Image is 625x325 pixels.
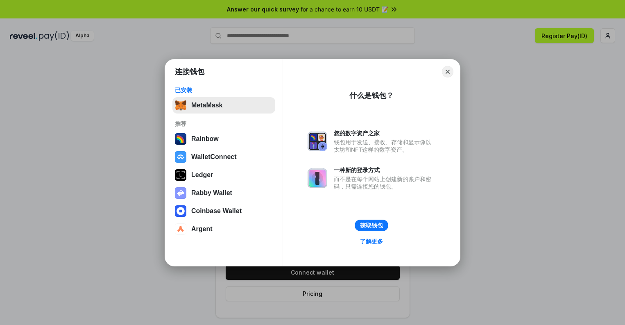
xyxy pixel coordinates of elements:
a: 了解更多 [355,236,388,247]
button: Ledger [172,167,275,183]
div: Argent [191,225,213,233]
img: svg+xml,%3Csvg%20width%3D%2228%22%20height%3D%2228%22%20viewBox%3D%220%200%2028%2028%22%20fill%3D... [175,223,186,235]
button: Coinbase Wallet [172,203,275,219]
div: 推荐 [175,120,273,127]
div: WalletConnect [191,153,237,161]
img: svg+xml,%3Csvg%20fill%3D%22none%22%20height%3D%2233%22%20viewBox%3D%220%200%2035%2033%22%20width%... [175,100,186,111]
div: 已安装 [175,86,273,94]
div: Ledger [191,171,213,179]
div: Coinbase Wallet [191,207,242,215]
div: Rabby Wallet [191,189,232,197]
img: svg+xml,%3Csvg%20width%3D%2228%22%20height%3D%2228%22%20viewBox%3D%220%200%2028%2028%22%20fill%3D... [175,205,186,217]
img: svg+xml,%3Csvg%20xmlns%3D%22http%3A%2F%2Fwww.w3.org%2F2000%2Fsvg%22%20fill%3D%22none%22%20viewBox... [175,187,186,199]
div: 了解更多 [360,238,383,245]
div: Rainbow [191,135,219,143]
div: 获取钱包 [360,222,383,229]
div: 您的数字资产之家 [334,130,435,137]
button: Argent [172,221,275,237]
button: Rainbow [172,131,275,147]
div: 钱包用于发送、接收、存储和显示像以太坊和NFT这样的数字资产。 [334,139,435,153]
img: svg+xml,%3Csvg%20xmlns%3D%22http%3A%2F%2Fwww.w3.org%2F2000%2Fsvg%22%20width%3D%2228%22%20height%3... [175,169,186,181]
div: 而不是在每个网站上创建新的账户和密码，只需连接您的钱包。 [334,175,435,190]
img: svg+xml,%3Csvg%20width%3D%2228%22%20height%3D%2228%22%20viewBox%3D%220%200%2028%2028%22%20fill%3D... [175,151,186,163]
h1: 连接钱包 [175,67,204,77]
button: Rabby Wallet [172,185,275,201]
img: svg+xml,%3Csvg%20xmlns%3D%22http%3A%2F%2Fwww.w3.org%2F2000%2Fsvg%22%20fill%3D%22none%22%20viewBox... [308,168,327,188]
button: WalletConnect [172,149,275,165]
img: svg+xml,%3Csvg%20width%3D%22120%22%20height%3D%22120%22%20viewBox%3D%220%200%20120%20120%22%20fil... [175,133,186,145]
button: MetaMask [172,97,275,114]
div: 什么是钱包？ [349,91,394,100]
div: 一种新的登录方式 [334,166,435,174]
div: MetaMask [191,102,222,109]
img: svg+xml,%3Csvg%20xmlns%3D%22http%3A%2F%2Fwww.w3.org%2F2000%2Fsvg%22%20fill%3D%22none%22%20viewBox... [308,132,327,151]
button: 获取钱包 [355,220,388,231]
button: Close [442,66,453,77]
